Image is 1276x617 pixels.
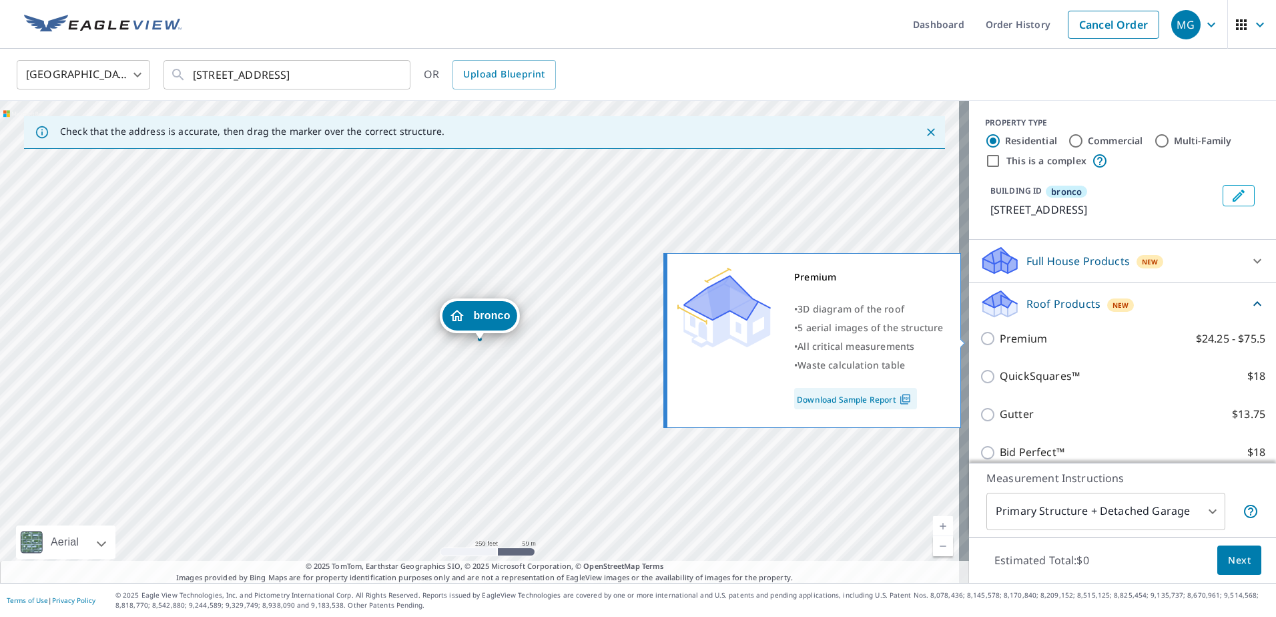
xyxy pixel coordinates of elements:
[1232,406,1265,423] p: $13.75
[896,393,914,405] img: Pdf Icon
[797,302,904,315] span: 3D diagram of the roof
[1112,300,1129,311] span: New
[797,340,914,353] span: All critical measurements
[1068,11,1159,39] a: Cancel Order
[794,337,944,356] div: •
[60,126,444,138] p: Check that the address is accurate, then drag the marker over the correct structure.
[980,288,1265,320] div: Roof ProductsNew
[1026,296,1100,312] p: Roof Products
[52,596,95,605] a: Privacy Policy
[1171,10,1201,39] div: MG
[1006,154,1086,168] label: This is a complex
[980,245,1265,277] div: Full House ProductsNew
[463,66,545,83] span: Upload Blueprint
[1247,444,1265,461] p: $18
[452,60,555,89] a: Upload Blueprint
[1247,368,1265,385] p: $18
[1000,444,1064,461] p: Bid Perfect™
[794,319,944,337] div: •
[922,124,940,141] button: Close
[990,185,1042,196] p: BUILDING ID
[1174,134,1232,148] label: Multi-Family
[1088,134,1143,148] label: Commercial
[986,470,1259,486] p: Measurement Instructions
[794,356,944,375] div: •
[1217,546,1261,576] button: Next
[1196,331,1265,347] p: $24.25 - $75.5
[1223,185,1255,206] button: Edit building bronco
[306,561,664,572] span: © 2025 TomTom, Earthstar Geographics SIO, © 2025 Microsoft Corporation, ©
[16,526,115,559] div: Aerial
[797,321,943,334] span: 5 aerial images of the structure
[1005,134,1057,148] label: Residential
[1000,406,1034,423] p: Gutter
[424,60,556,89] div: OR
[990,202,1217,218] p: [STREET_ADDRESS]
[933,516,953,536] a: Current Level 17, Zoom In
[7,596,95,604] p: |
[1142,256,1159,267] span: New
[1051,186,1082,198] span: bronco
[933,536,953,556] a: Current Level 17, Zoom Out
[794,388,917,409] a: Download Sample Report
[1228,552,1251,569] span: Next
[17,56,150,93] div: [GEOGRAPHIC_DATA]
[115,590,1269,610] p: © 2025 Eagle View Technologies, Inc. and Pictometry International Corp. All Rights Reserved. Repo...
[439,298,519,340] div: Dropped pin, building bronco, Residential property, 1884 N Revere Rd Akron, OH 44333
[1026,253,1130,269] p: Full House Products
[794,268,944,286] div: Premium
[473,311,510,321] span: bronco
[583,561,639,571] a: OpenStreetMap
[794,300,944,319] div: •
[985,117,1260,129] div: PROPERTY TYPE
[1243,503,1259,520] span: Your report will include the primary structure and a detached garage if one exists.
[47,526,83,559] div: Aerial
[1000,368,1080,385] p: QuickSquares™
[193,56,383,93] input: Search by address or latitude-longitude
[1000,331,1047,347] p: Premium
[7,596,48,605] a: Terms of Use
[984,546,1100,575] p: Estimated Total: $0
[797,359,905,371] span: Waste calculation table
[677,268,771,348] img: Premium
[986,493,1225,530] div: Primary Structure + Detached Garage
[642,561,664,571] a: Terms
[24,15,182,35] img: EV Logo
